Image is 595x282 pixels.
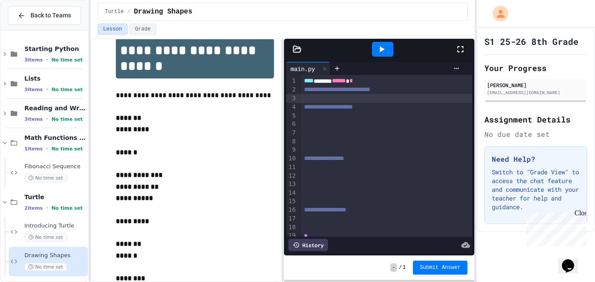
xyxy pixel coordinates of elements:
[286,103,297,112] div: 4
[24,222,86,230] span: Introducing Turtle
[24,57,43,63] span: 3 items
[286,146,297,154] div: 9
[484,113,587,126] h2: Assignment Details
[492,168,580,211] p: Switch to "Grade View" to access the chat feature and communicate with your teacher for help and ...
[403,264,406,271] span: 1
[286,223,297,232] div: 18
[24,45,86,53] span: Starting Python
[286,129,297,137] div: 7
[51,116,83,122] span: No time set
[286,197,297,206] div: 15
[24,146,43,152] span: 1 items
[24,252,86,259] span: Drawing Shapes
[390,263,397,272] span: -
[51,205,83,211] span: No time set
[24,174,67,182] span: No time set
[483,3,510,24] div: My Account
[286,214,297,223] div: 17
[286,154,297,163] div: 10
[24,134,86,142] span: Math Functions and Comparators
[286,206,297,214] div: 16
[286,94,297,103] div: 3
[484,129,587,139] div: No due date set
[286,85,297,94] div: 2
[24,263,67,271] span: No time set
[127,8,130,15] span: /
[286,231,297,240] div: 19
[24,104,86,112] span: Reading and Writing Files
[286,189,297,197] div: 14
[24,75,86,82] span: Lists
[558,247,586,273] iframe: chat widget
[105,8,124,15] span: Turtle
[46,116,48,122] span: •
[46,56,48,63] span: •
[487,89,585,96] div: [EMAIL_ADDRESS][DOMAIN_NAME]
[46,86,48,93] span: •
[129,24,156,35] button: Grade
[286,112,297,120] div: 5
[134,7,192,17] span: Drawing Shapes
[24,87,43,92] span: 3 items
[286,77,297,85] div: 1
[399,264,402,271] span: /
[286,172,297,180] div: 12
[46,204,48,211] span: •
[24,193,86,201] span: Turtle
[51,87,83,92] span: No time set
[286,62,330,75] div: main.py
[51,57,83,63] span: No time set
[484,62,587,74] h2: Your Progress
[24,163,86,170] span: Fibonacci Sequence
[487,81,585,89] div: [PERSON_NAME]
[8,6,81,25] button: Back to Teams
[30,11,71,20] span: Back to Teams
[46,145,48,152] span: •
[24,205,43,211] span: 2 items
[286,137,297,146] div: 8
[286,120,297,129] div: 6
[420,264,461,271] span: Submit Answer
[523,209,586,246] iframe: chat widget
[484,35,578,48] h1: S1 25-26 8th Grade
[24,233,67,241] span: No time set
[286,64,319,73] div: main.py
[24,116,43,122] span: 3 items
[288,239,328,251] div: History
[492,154,580,164] h3: Need Help?
[286,180,297,189] div: 13
[3,3,60,55] div: Chat with us now!Close
[413,261,468,275] button: Submit Answer
[286,163,297,172] div: 11
[51,146,83,152] span: No time set
[98,24,128,35] button: Lesson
